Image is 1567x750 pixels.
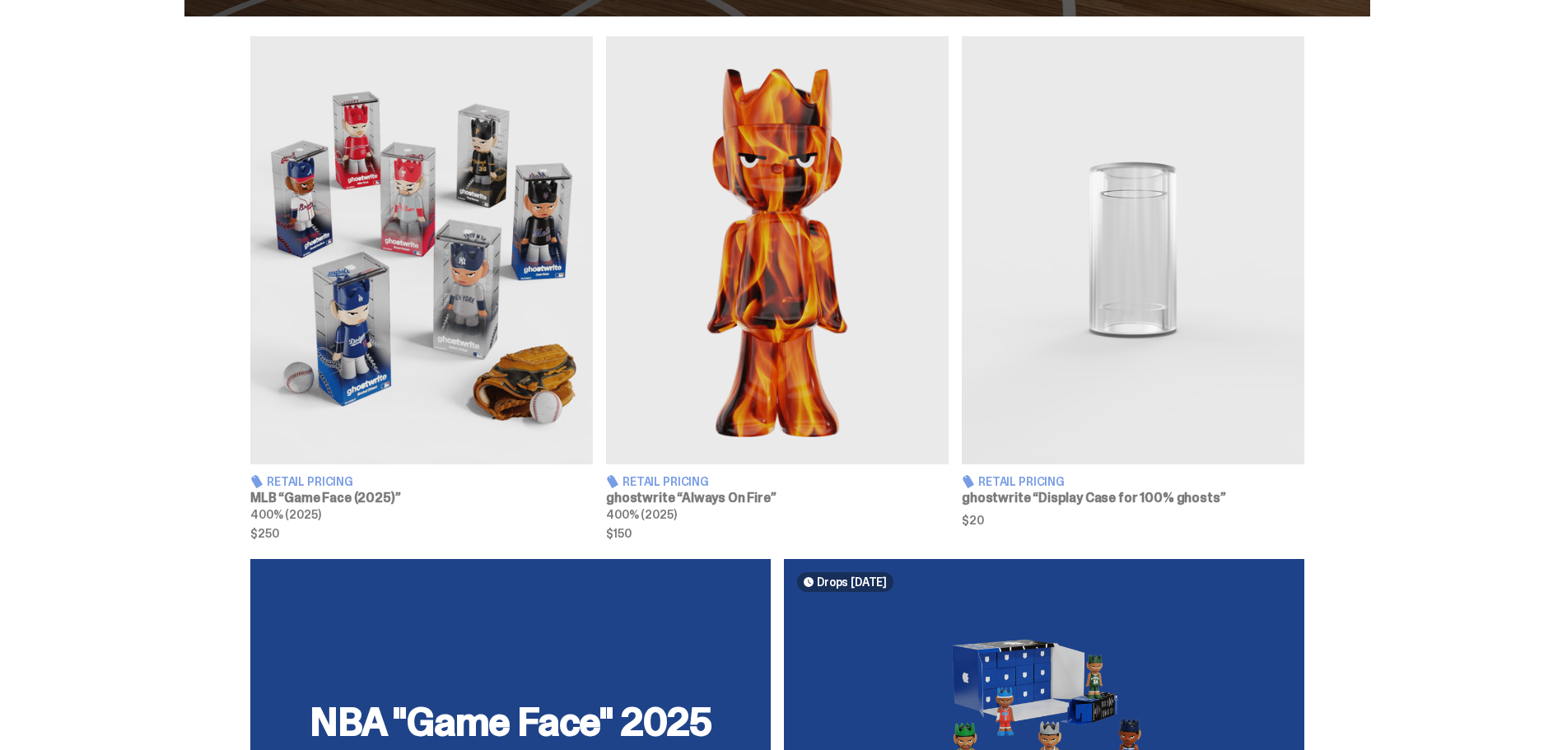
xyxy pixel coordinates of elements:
[270,702,751,742] h2: NBA "Game Face" 2025
[962,36,1304,539] a: Display Case for 100% ghosts Retail Pricing
[606,491,949,505] h3: ghostwrite “Always On Fire”
[250,528,593,539] span: $250
[250,36,593,539] a: Game Face (2025) Retail Pricing
[623,476,709,487] span: Retail Pricing
[978,476,1065,487] span: Retail Pricing
[817,575,887,589] span: Drops [DATE]
[606,36,949,464] img: Always On Fire
[962,36,1304,464] img: Display Case for 100% ghosts
[267,476,353,487] span: Retail Pricing
[250,36,593,464] img: Game Face (2025)
[606,528,949,539] span: $150
[250,507,320,522] span: 400% (2025)
[962,515,1304,526] span: $20
[250,491,593,505] h3: MLB “Game Face (2025)”
[606,507,676,522] span: 400% (2025)
[962,491,1304,505] h3: ghostwrite “Display Case for 100% ghosts”
[606,36,949,539] a: Always On Fire Retail Pricing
